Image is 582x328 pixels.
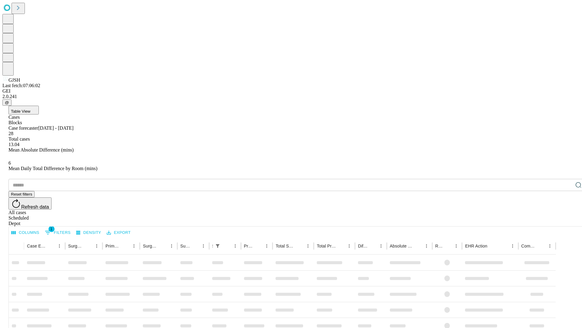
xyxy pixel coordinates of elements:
span: 28 [8,131,13,136]
div: Total Scheduled Duration [276,244,295,248]
button: Menu [546,242,554,250]
button: Sort [537,242,546,250]
span: 13.04 [8,142,19,147]
div: Case Epic Id [27,244,46,248]
span: GJSH [8,77,20,83]
button: Sort [47,242,55,250]
button: Menu [422,242,431,250]
button: Sort [443,242,452,250]
span: Reset filters [11,192,32,196]
span: Refresh data [21,204,49,210]
div: Scheduled In Room Duration [212,244,213,248]
button: Menu [377,242,385,250]
button: Menu [130,242,138,250]
button: Sort [254,242,263,250]
span: 6 [8,160,11,166]
button: Sort [414,242,422,250]
button: Select columns [10,228,41,237]
button: Reset filters [8,191,35,197]
div: Primary Service [105,244,121,248]
div: Surgery Date [180,244,190,248]
div: Difference [358,244,368,248]
button: Sort [336,242,345,250]
span: Mean Daily Total Difference by Room (mins) [8,166,97,171]
div: Total Predicted Duration [317,244,336,248]
span: Case forecaster [8,125,38,131]
button: Sort [191,242,199,250]
button: Menu [263,242,271,250]
span: Table View [11,109,30,114]
div: EHR Action [465,244,487,248]
button: Menu [452,242,460,250]
span: Mean Absolute Difference (mins) [8,147,74,152]
button: Menu [304,242,312,250]
div: 2.0.241 [2,94,580,99]
button: Table View [8,106,39,114]
span: [DATE] - [DATE] [38,125,73,131]
button: Menu [92,242,101,250]
button: Menu [199,242,208,250]
span: Last fetch: 07:06:02 [2,83,40,88]
div: Resolved in EHR [435,244,443,248]
button: Sort [222,242,231,250]
div: GEI [2,88,580,94]
div: Predicted In Room Duration [244,244,254,248]
button: Sort [84,242,92,250]
button: Density [75,228,103,237]
div: Comments [521,244,537,248]
button: @ [2,99,12,106]
button: Sort [159,242,167,250]
button: Menu [508,242,517,250]
div: Absolute Difference [390,244,413,248]
button: Refresh data [8,197,52,210]
button: Show filters [43,228,72,237]
button: Menu [167,242,176,250]
span: Total cases [8,136,30,142]
button: Menu [345,242,353,250]
button: Menu [231,242,239,250]
div: Surgery Name [143,244,158,248]
button: Menu [55,242,64,250]
button: Sort [121,242,130,250]
span: 1 [48,226,55,232]
button: Export [105,228,132,237]
div: 1 active filter [213,242,222,250]
button: Show filters [213,242,222,250]
span: @ [5,100,9,105]
div: Surgeon Name [68,244,83,248]
button: Sort [368,242,377,250]
button: Sort [488,242,497,250]
button: Sort [295,242,304,250]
